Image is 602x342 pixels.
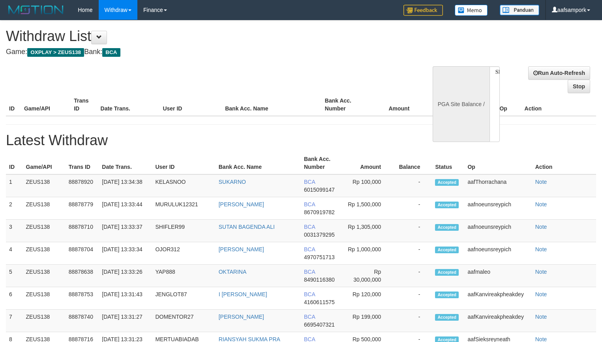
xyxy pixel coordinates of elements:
[21,93,71,116] th: Game/API
[393,287,432,310] td: -
[219,291,267,297] a: I [PERSON_NAME]
[66,197,99,220] td: 88878779
[152,287,215,310] td: JENGLOT87
[99,265,152,287] td: [DATE] 13:33:26
[219,224,275,230] a: SUTAN BAGENDA ALI
[66,287,99,310] td: 88878753
[152,310,215,332] td: DOMENTOR27
[435,179,459,186] span: Accepted
[535,201,547,207] a: Note
[304,291,315,297] span: BCA
[304,299,335,305] span: 4160611575
[304,232,335,238] span: 0031379295
[464,310,532,332] td: aafKanvireakpheakdey
[23,310,66,332] td: ZEUS138
[159,93,222,116] th: User ID
[304,201,315,207] span: BCA
[71,93,97,116] th: Trans ID
[304,321,335,328] span: 6695407321
[435,202,459,208] span: Accepted
[99,287,152,310] td: [DATE] 13:31:43
[464,152,532,174] th: Op
[435,292,459,298] span: Accepted
[343,220,393,242] td: Rp 1,305,000
[6,220,23,242] td: 3
[393,220,432,242] td: -
[6,48,394,56] h4: Game: Bank:
[6,4,66,16] img: MOTION_logo.png
[66,174,99,197] td: 88878920
[322,93,371,116] th: Bank Acc. Number
[6,242,23,265] td: 4
[23,242,66,265] td: ZEUS138
[535,269,547,275] a: Note
[455,5,488,16] img: Button%20Memo.svg
[304,209,335,215] span: 8670919782
[535,291,547,297] a: Note
[421,93,467,116] th: Balance
[152,220,215,242] td: SHIFLER99
[152,265,215,287] td: YAP888
[219,246,264,252] a: [PERSON_NAME]
[535,246,547,252] a: Note
[343,310,393,332] td: Rp 199,000
[304,277,335,283] span: 8490116380
[535,224,547,230] a: Note
[23,287,66,310] td: ZEUS138
[568,80,590,93] a: Stop
[6,133,596,148] h1: Latest Withdraw
[532,152,596,174] th: Action
[301,152,343,174] th: Bank Acc. Number
[304,254,335,260] span: 4970751713
[216,152,301,174] th: Bank Acc. Name
[222,93,322,116] th: Bank Acc. Name
[23,152,66,174] th: Game/API
[435,314,459,321] span: Accepted
[219,201,264,207] a: [PERSON_NAME]
[66,220,99,242] td: 88878710
[403,5,443,16] img: Feedback.jpg
[6,197,23,220] td: 2
[23,265,66,287] td: ZEUS138
[99,242,152,265] td: [DATE] 13:33:34
[464,197,532,220] td: aafnoeunsreypich
[304,224,315,230] span: BCA
[152,197,215,220] td: MURULUK12321
[6,28,394,44] h1: Withdraw List
[27,48,84,57] span: OXPLAY > ZEUS138
[98,93,160,116] th: Date Trans.
[464,287,532,310] td: aafKanvireakpheakdey
[66,152,99,174] th: Trans ID
[23,197,66,220] td: ZEUS138
[23,220,66,242] td: ZEUS138
[393,197,432,220] td: -
[343,197,393,220] td: Rp 1,500,000
[435,247,459,253] span: Accepted
[464,220,532,242] td: aafnoeunsreypich
[528,66,590,80] a: Run Auto-Refresh
[432,152,464,174] th: Status
[23,174,66,197] td: ZEUS138
[219,269,247,275] a: OKTARINA
[393,242,432,265] td: -
[535,179,547,185] a: Note
[343,174,393,197] td: Rp 100,000
[66,310,99,332] td: 88878740
[464,174,532,197] td: aafThorrachana
[304,179,315,185] span: BCA
[66,265,99,287] td: 88878638
[219,314,264,320] a: [PERSON_NAME]
[371,93,421,116] th: Amount
[152,152,215,174] th: User ID
[435,269,459,276] span: Accepted
[152,242,215,265] td: OJOR312
[304,187,335,193] span: 6015099147
[464,265,532,287] td: aafmaleo
[393,152,432,174] th: Balance
[393,265,432,287] td: -
[6,265,23,287] td: 5
[304,246,315,252] span: BCA
[99,174,152,197] td: [DATE] 13:34:38
[6,287,23,310] td: 6
[66,242,99,265] td: 88878704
